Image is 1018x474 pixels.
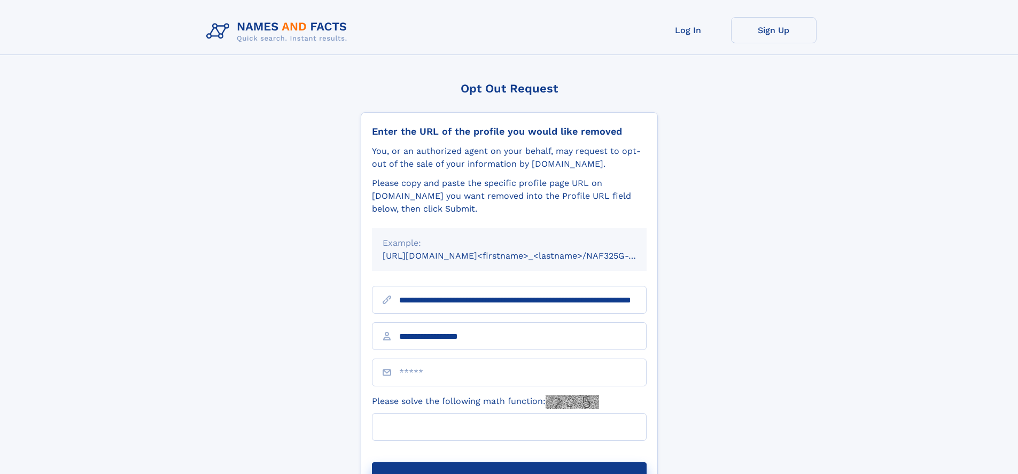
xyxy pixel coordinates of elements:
[372,395,599,409] label: Please solve the following math function:
[361,82,658,95] div: Opt Out Request
[372,126,647,137] div: Enter the URL of the profile you would like removed
[383,237,636,250] div: Example:
[372,177,647,215] div: Please copy and paste the specific profile page URL on [DOMAIN_NAME] you want removed into the Pr...
[383,251,667,261] small: [URL][DOMAIN_NAME]<firstname>_<lastname>/NAF325G-xxxxxxxx
[731,17,817,43] a: Sign Up
[372,145,647,170] div: You, or an authorized agent on your behalf, may request to opt-out of the sale of your informatio...
[202,17,356,46] img: Logo Names and Facts
[646,17,731,43] a: Log In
